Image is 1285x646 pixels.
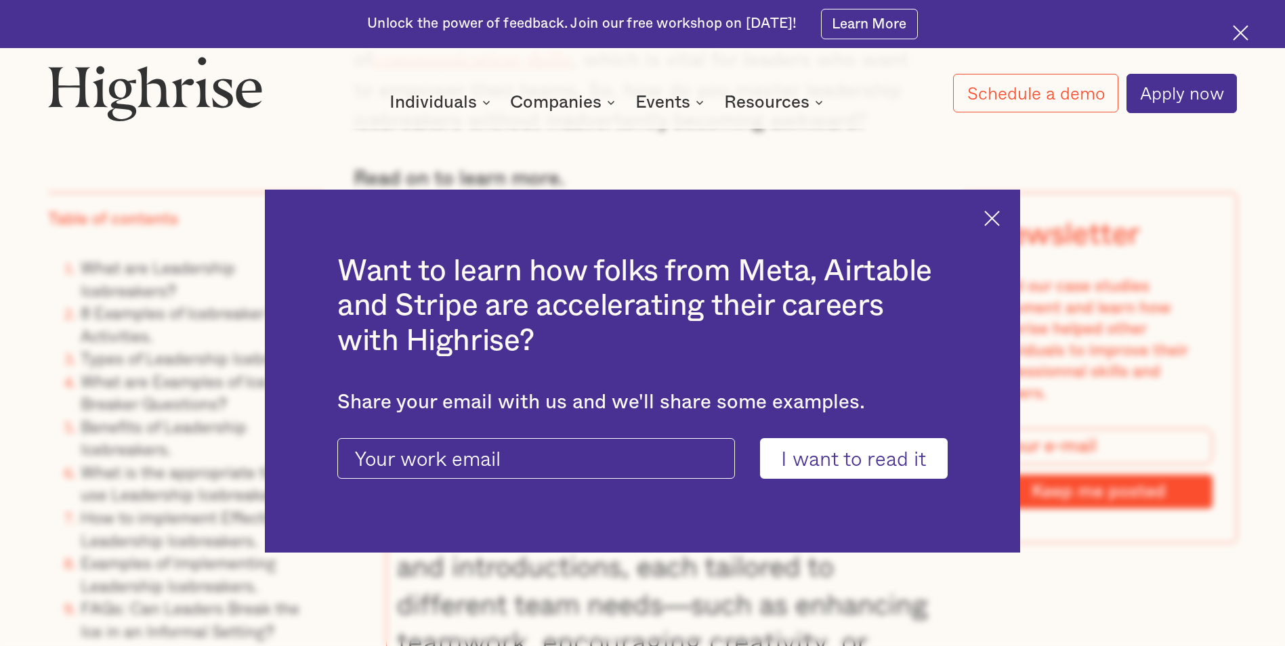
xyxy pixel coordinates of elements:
[953,74,1118,112] a: Schedule a demo
[337,391,948,414] div: Share your email with us and we'll share some examples.
[337,438,735,478] input: Your work email
[389,94,477,110] div: Individuals
[1233,25,1248,41] img: Cross icon
[760,438,948,478] input: I want to read it
[510,94,619,110] div: Companies
[635,94,690,110] div: Events
[48,56,263,121] img: Highrise logo
[724,94,809,110] div: Resources
[337,438,948,478] form: current-ascender-blog-article-modal-form
[1126,74,1237,113] a: Apply now
[510,94,602,110] div: Companies
[984,211,1000,226] img: Cross icon
[389,94,494,110] div: Individuals
[724,94,827,110] div: Resources
[337,254,948,359] h2: Want to learn how folks from Meta, Airtable and Stripe are accelerating their careers with Highrise?
[635,94,708,110] div: Events
[821,9,918,39] a: Learn More
[367,14,797,33] div: Unlock the power of feedback. Join our free workshop on [DATE]!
